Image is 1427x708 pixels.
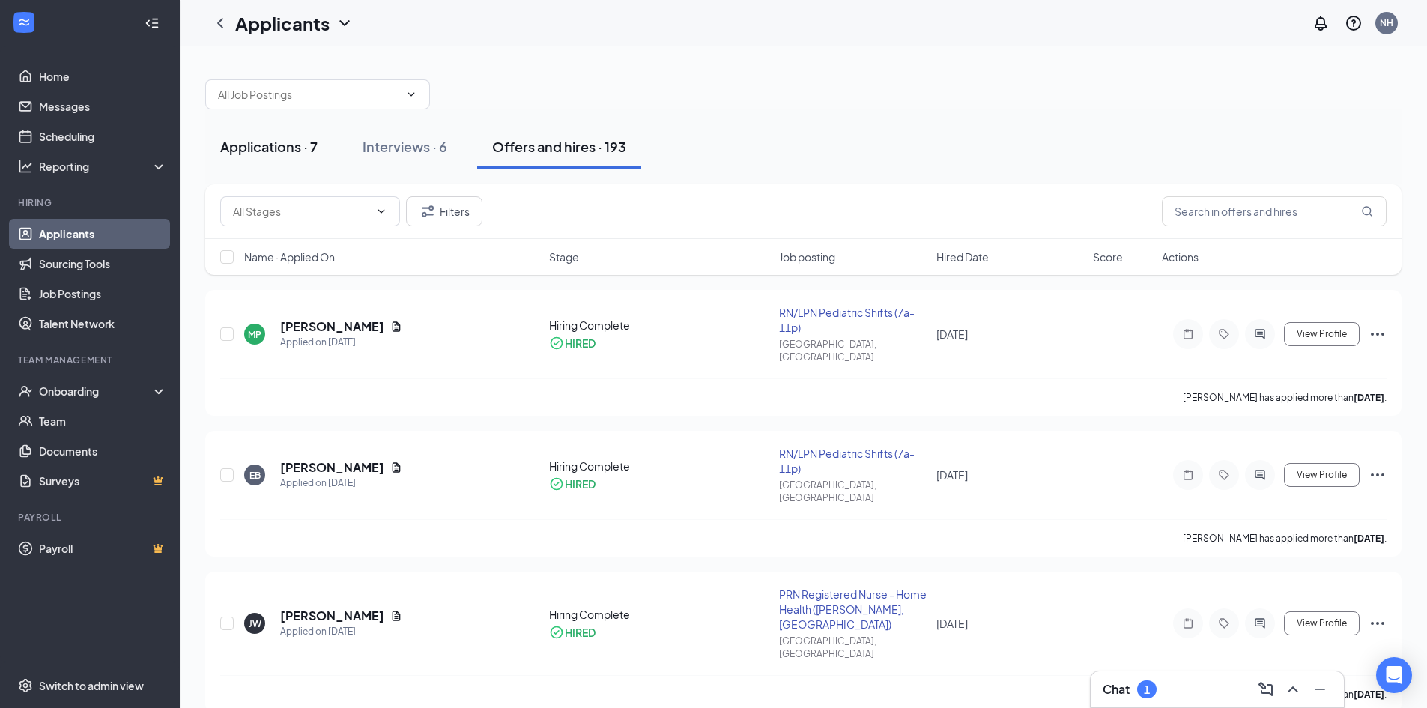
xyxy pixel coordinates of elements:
[1311,680,1329,698] svg: Minimize
[18,384,33,399] svg: UserCheck
[280,335,402,350] div: Applied on [DATE]
[1361,205,1373,217] svg: MagnifyingGlass
[549,249,579,264] span: Stage
[779,587,927,632] div: PRN Registered Nurse - Home Health ([PERSON_NAME], [GEOGRAPHIC_DATA])
[280,476,402,491] div: Applied on [DATE]
[1183,391,1387,404] p: [PERSON_NAME] has applied more than .
[280,459,384,476] h5: [PERSON_NAME]
[779,305,927,335] div: RN/LPN Pediatric Shifts (7a-11p)
[363,137,447,156] div: Interviews · 6
[249,469,261,482] div: EB
[1354,689,1384,700] b: [DATE]
[1251,617,1269,629] svg: ActiveChat
[39,309,167,339] a: Talent Network
[936,249,989,264] span: Hired Date
[1179,617,1197,629] svg: Note
[280,608,384,624] h5: [PERSON_NAME]
[39,533,167,563] a: PayrollCrown
[1215,469,1233,481] svg: Tag
[39,466,167,496] a: SurveysCrown
[1281,677,1305,701] button: ChevronUp
[390,610,402,622] svg: Document
[280,624,402,639] div: Applied on [DATE]
[1284,680,1302,698] svg: ChevronUp
[39,406,167,436] a: Team
[1257,680,1275,698] svg: ComposeMessage
[220,137,318,156] div: Applications · 7
[1297,470,1347,480] span: View Profile
[39,219,167,249] a: Applicants
[248,328,261,341] div: MP
[39,121,167,151] a: Scheduling
[779,446,927,476] div: RN/LPN Pediatric Shifts (7a-11p)
[779,635,927,660] div: [GEOGRAPHIC_DATA], [GEOGRAPHIC_DATA]
[39,61,167,91] a: Home
[211,14,229,32] svg: ChevronLeft
[249,617,261,630] div: JW
[39,159,168,174] div: Reporting
[390,462,402,473] svg: Document
[1369,614,1387,632] svg: Ellipses
[1251,469,1269,481] svg: ActiveChat
[492,137,626,156] div: Offers and hires · 193
[145,16,160,31] svg: Collapse
[18,678,33,693] svg: Settings
[218,86,399,103] input: All Job Postings
[244,249,335,264] span: Name · Applied On
[1179,469,1197,481] svg: Note
[549,625,564,640] svg: CheckmarkCircle
[1162,249,1199,264] span: Actions
[39,678,144,693] div: Switch to admin view
[39,384,154,399] div: Onboarding
[18,511,164,524] div: Payroll
[1284,322,1360,346] button: View Profile
[1354,392,1384,403] b: [DATE]
[549,336,564,351] svg: CheckmarkCircle
[280,318,384,335] h5: [PERSON_NAME]
[233,203,369,220] input: All Stages
[1215,617,1233,629] svg: Tag
[549,607,771,622] div: Hiring Complete
[549,459,771,473] div: Hiring Complete
[1297,329,1347,339] span: View Profile
[39,249,167,279] a: Sourcing Tools
[18,196,164,209] div: Hiring
[1254,677,1278,701] button: ComposeMessage
[419,202,437,220] svg: Filter
[779,338,927,363] div: [GEOGRAPHIC_DATA], [GEOGRAPHIC_DATA]
[1345,14,1363,32] svg: QuestionInfo
[406,196,482,226] button: Filter Filters
[1369,325,1387,343] svg: Ellipses
[565,625,596,640] div: HIRED
[405,88,417,100] svg: ChevronDown
[1144,683,1150,696] div: 1
[1179,328,1197,340] svg: Note
[1284,611,1360,635] button: View Profile
[1308,677,1332,701] button: Minimize
[565,476,596,491] div: HIRED
[936,327,968,341] span: [DATE]
[39,91,167,121] a: Messages
[39,436,167,466] a: Documents
[336,14,354,32] svg: ChevronDown
[39,279,167,309] a: Job Postings
[1380,16,1393,29] div: NH
[1162,196,1387,226] input: Search in offers and hires
[1297,618,1347,629] span: View Profile
[936,617,968,630] span: [DATE]
[936,468,968,482] span: [DATE]
[375,205,387,217] svg: ChevronDown
[1354,533,1384,544] b: [DATE]
[779,479,927,504] div: [GEOGRAPHIC_DATA], [GEOGRAPHIC_DATA]
[1376,657,1412,693] div: Open Intercom Messenger
[549,318,771,333] div: Hiring Complete
[1369,466,1387,484] svg: Ellipses
[1183,532,1387,545] p: [PERSON_NAME] has applied more than .
[1312,14,1330,32] svg: Notifications
[390,321,402,333] svg: Document
[1251,328,1269,340] svg: ActiveChat
[235,10,330,36] h1: Applicants
[1284,463,1360,487] button: View Profile
[1103,681,1130,698] h3: Chat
